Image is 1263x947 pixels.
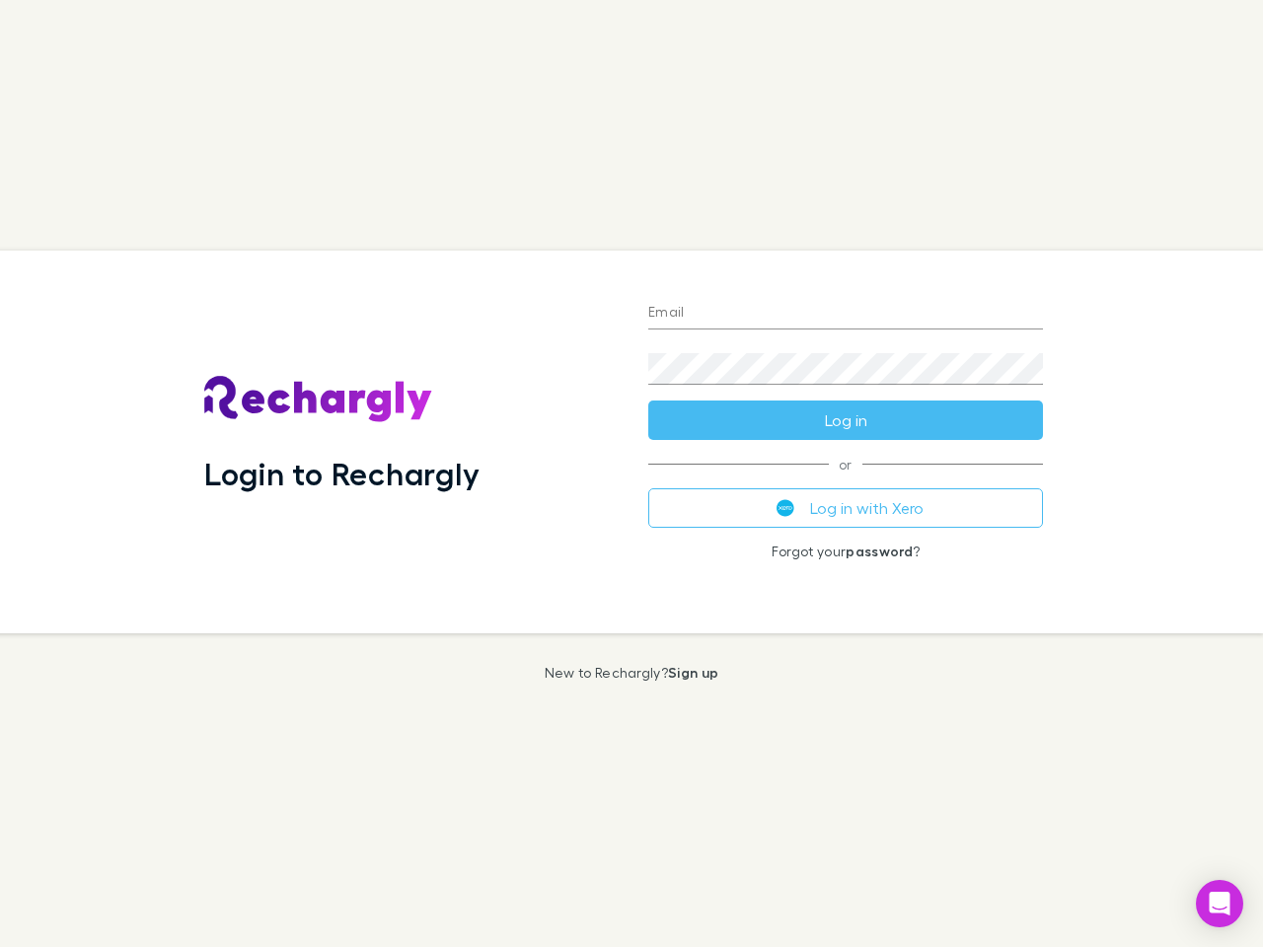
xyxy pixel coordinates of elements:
p: New to Rechargly? [545,665,719,681]
img: Xero's logo [777,499,794,517]
a: password [846,543,913,559]
a: Sign up [668,664,718,681]
button: Log in with Xero [648,488,1043,528]
button: Log in [648,401,1043,440]
div: Open Intercom Messenger [1196,880,1243,927]
span: or [648,464,1043,465]
h1: Login to Rechargly [204,455,480,492]
img: Rechargly's Logo [204,376,433,423]
p: Forgot your ? [648,544,1043,559]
